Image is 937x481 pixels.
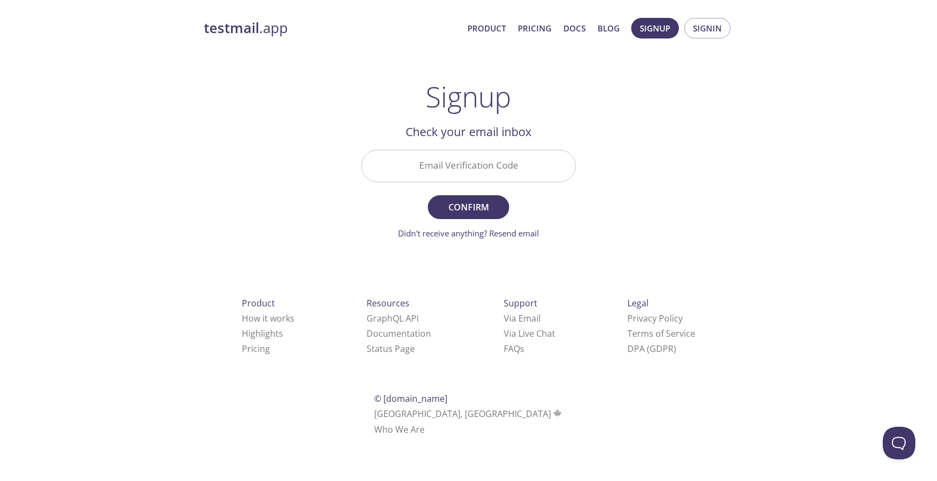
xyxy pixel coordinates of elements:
h1: Signup [426,80,511,113]
span: s [520,343,524,355]
span: Signin [693,21,722,35]
a: Docs [563,21,586,35]
span: Confirm [440,200,497,215]
a: Terms of Service [627,328,695,339]
span: Signup [640,21,670,35]
button: Signup [631,18,679,39]
span: Product [242,297,275,309]
a: FAQ [504,343,524,355]
a: How it works [242,312,294,324]
span: © [DOMAIN_NAME] [374,393,447,405]
iframe: Help Scout Beacon - Open [883,427,915,459]
span: Legal [627,297,649,309]
a: GraphQL API [367,312,419,324]
a: Pricing [242,343,270,355]
span: Resources [367,297,409,309]
a: testmail.app [204,19,459,37]
a: Who We Are [374,424,425,435]
span: Support [504,297,537,309]
a: Status Page [367,343,415,355]
a: Via Email [504,312,541,324]
button: Confirm [428,195,509,219]
a: Pricing [518,21,551,35]
a: Privacy Policy [627,312,683,324]
a: DPA (GDPR) [627,343,676,355]
a: Via Live Chat [504,328,555,339]
span: [GEOGRAPHIC_DATA], [GEOGRAPHIC_DATA] [374,408,563,420]
a: Blog [598,21,620,35]
a: Product [467,21,506,35]
button: Signin [684,18,730,39]
strong: testmail [204,18,259,37]
a: Didn't receive anything? Resend email [398,228,539,239]
a: Documentation [367,328,431,339]
a: Highlights [242,328,283,339]
h2: Check your email inbox [361,123,576,141]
